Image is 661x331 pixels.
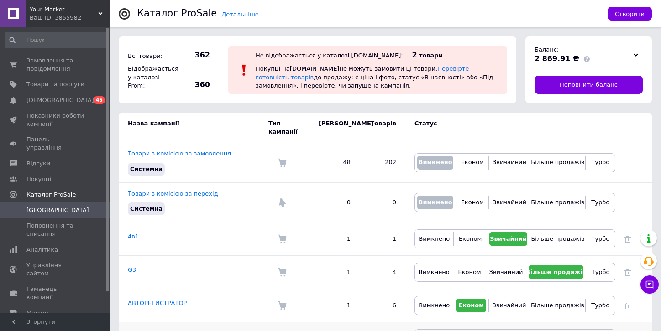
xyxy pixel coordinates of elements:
a: Детальніше [221,11,259,18]
button: Більше продажів [532,156,583,170]
span: Економ [458,269,481,275]
td: 0 [360,182,405,222]
span: Більше продажів [531,159,584,165]
span: Показники роботи компанії [26,112,84,128]
span: Більше продажів [531,235,584,242]
span: Аналітика [26,246,58,254]
span: [DEMOGRAPHIC_DATA] [26,96,94,104]
button: Економ [458,196,486,209]
span: Економ [461,199,484,206]
span: Турбо [591,235,609,242]
span: 45 [94,96,105,104]
span: Звичайний [493,199,526,206]
a: G3 [128,266,136,273]
td: 202 [360,143,405,182]
td: 4 [360,256,405,289]
span: Системна [130,205,163,212]
button: Турбо [588,196,613,209]
span: Вимкнено [418,199,452,206]
span: Гаманець компанії [26,285,84,301]
td: 6 [360,289,405,322]
span: Управління сайтом [26,261,84,278]
span: Замовлення та повідомлення [26,57,84,73]
td: Назва кампанії [119,113,268,143]
span: Створити [615,10,645,17]
td: Тип кампанії [268,113,310,143]
span: Більше продажів [526,269,586,275]
button: Турбо [588,232,613,246]
td: 1 [360,222,405,256]
td: 1 [310,289,360,322]
button: Більше продажів [532,232,583,246]
div: Ваш ID: 3855982 [30,14,110,22]
span: Турбо [592,269,610,275]
button: Турбо [588,265,613,279]
span: Економ [459,302,484,309]
span: Покупці на [DOMAIN_NAME] не можуть замовити ці товари. до продажу: є ціна і фото, статус «В наявн... [256,65,493,88]
td: 1 [310,256,360,289]
span: Більше продажів [531,302,584,309]
td: 0 [310,182,360,222]
button: Економ [456,299,486,312]
span: Покупці [26,175,51,183]
button: Вимкнено [417,156,453,170]
button: Вимкнено [417,299,451,312]
span: Поповнити баланс [560,81,618,89]
button: Вимкнено [417,265,451,279]
button: Вимкнено [417,232,451,246]
button: Звичайний [491,299,527,312]
button: Звичайний [491,156,527,170]
td: 1 [310,222,360,256]
span: Товари та послуги [26,80,84,88]
button: Економ [456,265,483,279]
span: 2 [412,51,417,59]
button: Чат з покупцем [640,275,659,294]
span: Вимкнено [418,159,452,165]
img: Комісія за перехід [278,198,287,207]
span: Турбо [591,159,609,165]
a: Видалити [624,269,631,275]
input: Пошук [5,32,108,48]
a: 4в1 [128,233,139,240]
a: Перевірте готовність товарів [256,65,469,80]
img: Комісія за замовлення [278,268,287,277]
span: Звичайний [490,235,527,242]
img: :exclamation: [237,63,251,77]
button: Звичайний [488,265,524,279]
span: Вимкнено [419,235,450,242]
a: Видалити [624,302,631,309]
span: Економ [461,159,484,165]
button: Турбо [588,156,613,170]
a: АВТОРЕГИСТРАТОР [128,300,187,306]
div: Каталог ProSale [137,9,217,18]
span: 362 [178,50,210,60]
span: Баланс: [535,46,559,53]
span: Системна [130,165,163,172]
a: Видалити [624,235,631,242]
span: Your Market [30,5,98,14]
span: товари [419,52,443,59]
button: Турбо [588,299,613,312]
button: Економ [458,156,486,170]
button: Звичайний [489,232,528,246]
span: Панель управління [26,135,84,152]
button: Більше продажів [532,299,583,312]
span: Вимкнено [419,302,450,309]
a: Товари з комісією за замовлення [128,150,231,157]
span: Поповнення та списання [26,222,84,238]
button: Економ [456,232,484,246]
td: Статус [405,113,615,143]
div: Відображається у каталозі Prom: [126,62,176,92]
button: Створити [608,7,652,21]
button: Більше продажів [532,196,583,209]
a: Товари з комісією за перехід [128,190,218,197]
img: Комісія за замовлення [278,301,287,310]
span: Турбо [591,302,609,309]
span: Турбо [591,199,609,206]
span: Більше продажів [531,199,584,206]
span: 2 869.91 ₴ [535,54,579,63]
a: Поповнити баланс [535,76,643,94]
span: Вимкнено [419,269,450,275]
td: Товарів [360,113,405,143]
td: [PERSON_NAME] [310,113,360,143]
